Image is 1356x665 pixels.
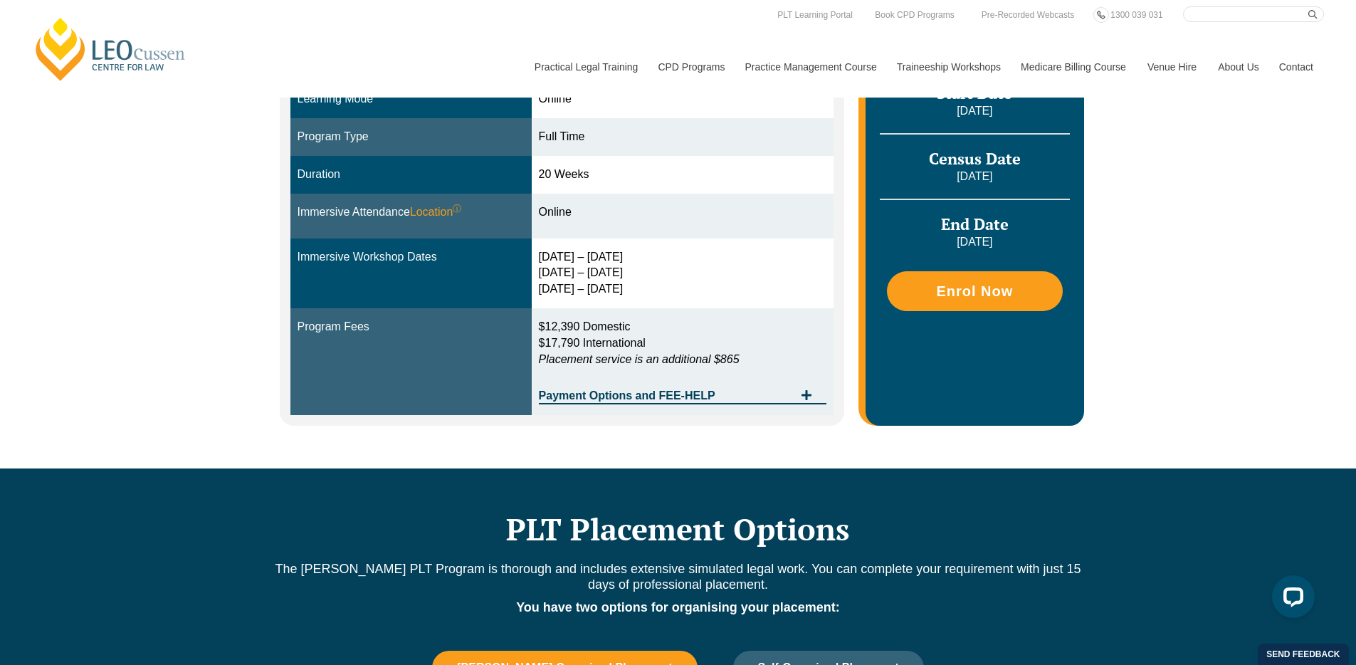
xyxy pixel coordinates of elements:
[298,319,525,335] div: Program Fees
[516,600,840,614] strong: You have two options for organising your placement:
[1261,570,1320,629] iframe: LiveChat chat widget
[539,204,827,221] div: Online
[886,36,1010,98] a: Traineeship Workshops
[1010,36,1137,98] a: Medicare Billing Course
[273,511,1084,547] h2: PLT Placement Options
[871,7,957,23] a: Book CPD Programs
[1207,36,1268,98] a: About Us
[273,561,1084,592] p: The [PERSON_NAME] PLT Program is thorough and includes extensive simulated legal work. You can co...
[880,234,1069,250] p: [DATE]
[539,320,631,332] span: $12,390 Domestic
[936,284,1013,298] span: Enrol Now
[929,148,1021,169] span: Census Date
[298,204,525,221] div: Immersive Attendance
[539,353,740,365] em: Placement service is an additional $865
[453,204,461,214] sup: ⓘ
[1107,7,1166,23] a: 1300 039 031
[539,337,646,349] span: $17,790 International
[880,103,1069,119] p: [DATE]
[539,129,827,145] div: Full Time
[941,214,1009,234] span: End Date
[647,36,734,98] a: CPD Programs
[887,271,1062,311] a: Enrol Now
[298,167,525,183] div: Duration
[735,36,886,98] a: Practice Management Course
[539,167,827,183] div: 20 Weeks
[539,390,794,402] span: Payment Options and FEE-HELP
[539,249,827,298] div: [DATE] – [DATE] [DATE] – [DATE] [DATE] – [DATE]
[298,249,525,266] div: Immersive Workshop Dates
[32,16,189,83] a: [PERSON_NAME] Centre for Law
[1137,36,1207,98] a: Venue Hire
[1268,36,1324,98] a: Contact
[298,91,525,108] div: Learning Mode
[524,36,648,98] a: Practical Legal Training
[410,204,462,221] span: Location
[298,129,525,145] div: Program Type
[978,7,1078,23] a: Pre-Recorded Webcasts
[1110,10,1162,20] span: 1300 039 031
[539,91,827,108] div: Online
[774,7,856,23] a: PLT Learning Portal
[880,169,1069,184] p: [DATE]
